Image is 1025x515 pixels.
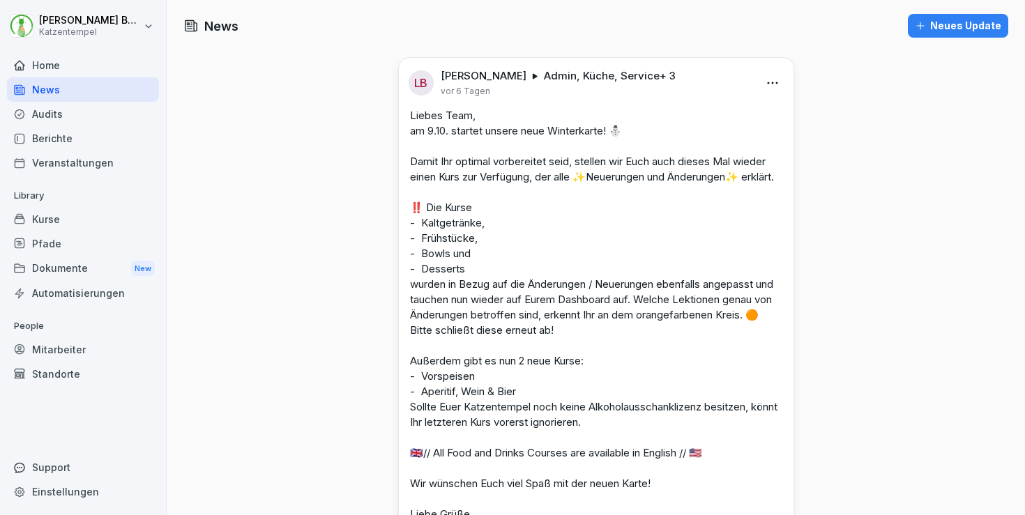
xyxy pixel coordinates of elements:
[7,77,159,102] a: News
[7,102,159,126] a: Audits
[7,53,159,77] a: Home
[7,337,159,362] a: Mitarbeiter
[7,126,159,151] a: Berichte
[7,151,159,175] a: Veranstaltungen
[131,261,155,277] div: New
[915,18,1001,33] div: Neues Update
[7,231,159,256] a: Pfade
[7,185,159,207] p: Library
[7,315,159,337] p: People
[7,207,159,231] a: Kurse
[7,362,159,386] a: Standorte
[441,86,490,97] p: vor 6 Tagen
[7,256,159,282] a: DokumenteNew
[39,15,141,26] p: [PERSON_NAME] Benedix
[908,14,1008,38] button: Neues Update
[39,27,141,37] p: Katzentempel
[409,70,434,95] div: LB
[441,69,526,83] p: [PERSON_NAME]
[7,281,159,305] a: Automatisierungen
[7,479,159,504] a: Einstellungen
[544,69,676,83] p: Admin, Küche, Service + 3
[204,17,238,36] h1: News
[7,256,159,282] div: Dokumente
[7,455,159,479] div: Support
